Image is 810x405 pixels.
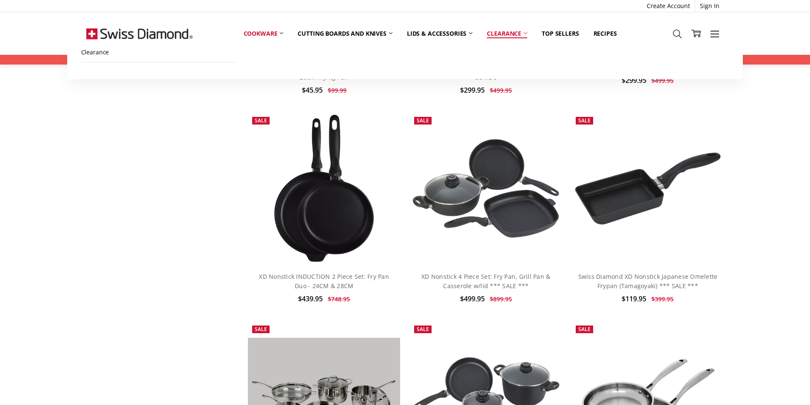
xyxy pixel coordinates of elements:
[298,294,323,303] span: $439.95
[571,149,724,227] img: Swiss Diamond XD Nonstick Japanese Omelette Frypan (Tamagoyaki) *** SALE ***
[490,295,512,303] span: $899.95
[255,326,267,333] span: Sale
[421,272,550,290] a: XD Nonstick 4 Piece Set: Fry Pan, Grill Pan & Casserole w/lid *** SALE ***
[419,239,552,255] a: Add to Cart
[578,326,591,333] span: Sale
[460,294,485,303] span: $499.95
[480,24,534,43] a: Clearance
[236,24,291,43] a: Cookware
[248,113,400,265] a: XD Nonstick INDUCTION 2 Piece Set: Fry Pan Duo - 24CM & 28CM
[460,85,485,95] span: $299.95
[581,239,714,255] a: Add to Cart
[578,117,591,124] span: Sale
[328,295,350,303] span: $748.95
[290,24,400,43] a: Cutting boards and knives
[571,113,724,265] a: Swiss Diamond XD Nonstick Japanese Omelette Frypan (Tamagoyaki) *** SALE ***
[622,294,646,303] span: $119.95
[302,85,323,95] span: $45.95
[255,117,267,124] span: Sale
[417,326,429,333] span: Sale
[651,295,674,303] span: $399.95
[578,272,718,290] a: Swiss Diamond XD Nonstick Japanese Omelette Frypan (Tamagoyaki) *** SALE ***
[328,86,347,94] span: $99.99
[490,86,512,94] span: $499.95
[410,136,562,241] img: XD Nonstick 4 Piece Set: Fry Pan, Grill Pan & Casserole w/lid *** SALE ***
[586,24,624,43] a: Recipes
[259,272,389,290] a: XD Nonstick INDUCTION 2 Piece Set: Fry Pan Duo - 24CM & 28CM
[417,117,429,124] span: Sale
[410,113,562,265] a: XD Nonstick 4 Piece Set: Fry Pan, Grill Pan & Casserole w/lid *** SALE ***
[271,113,377,265] img: XD Nonstick INDUCTION 2 Piece Set: Fry Pan Duo - 24CM & 28CM
[534,24,586,43] a: Top Sellers
[622,76,646,85] span: $299.95
[86,12,193,55] img: Free Shipping On Every Order
[400,24,480,43] a: Lids & Accessories
[651,76,674,85] span: $499.95
[258,239,391,255] a: Add to Cart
